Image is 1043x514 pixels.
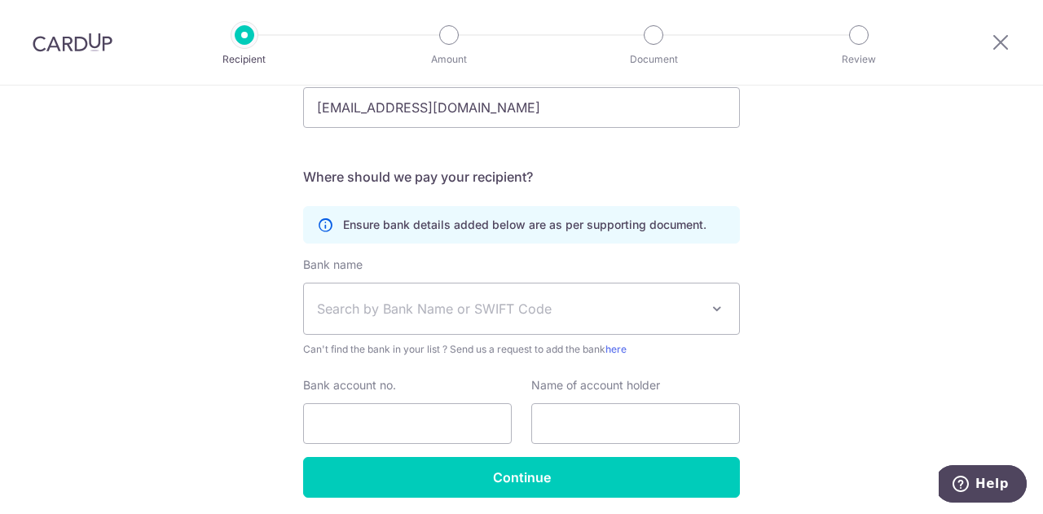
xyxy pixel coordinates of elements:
img: CardUp [33,33,112,52]
h5: Where should we pay your recipient? [303,167,740,187]
p: Recipient [184,51,305,68]
span: Help [37,11,70,26]
span: Can't find the bank in your list ? Send us a request to add the bank [303,341,740,358]
label: Name of account holder [531,377,660,393]
a: here [605,343,627,355]
input: Continue [303,457,740,498]
p: Amount [389,51,509,68]
input: Enter email address [303,87,740,128]
span: Search by Bank Name or SWIFT Code [317,299,700,319]
label: Bank account no. [303,377,396,393]
iframe: Opens a widget where you can find more information [939,465,1027,506]
p: Document [593,51,714,68]
p: Review [799,51,919,68]
label: Bank name [303,257,363,273]
p: Ensure bank details added below are as per supporting document. [343,217,706,233]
